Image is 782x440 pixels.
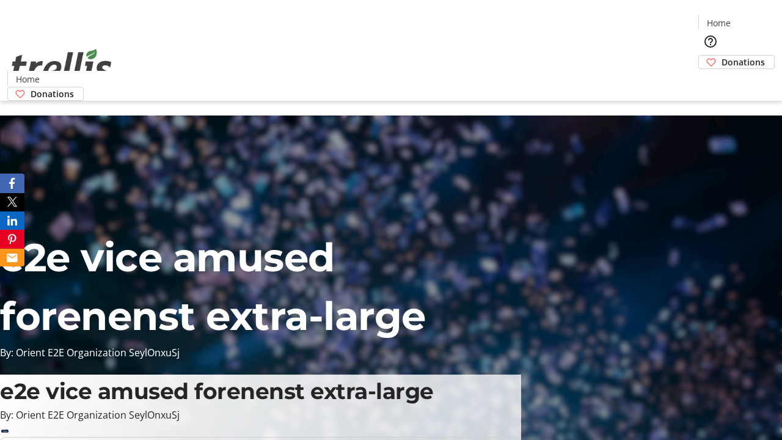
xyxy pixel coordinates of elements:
a: Home [8,73,47,86]
span: Home [707,16,731,29]
span: Donations [31,87,74,100]
button: Help [698,29,723,54]
a: Donations [698,55,775,69]
button: Cart [698,69,723,94]
span: Donations [722,56,765,68]
span: Home [16,73,40,86]
a: Donations [7,87,84,101]
a: Home [699,16,738,29]
img: Orient E2E Organization SeylOnxuSj's Logo [7,35,116,97]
